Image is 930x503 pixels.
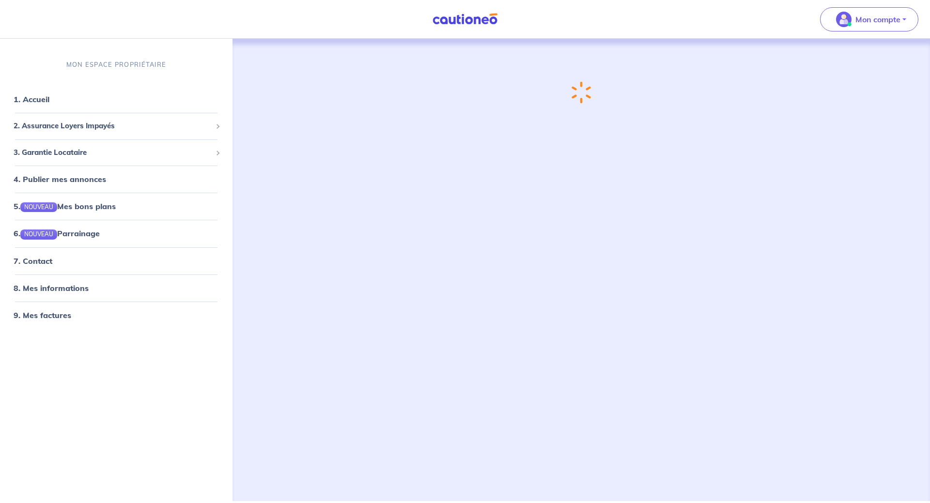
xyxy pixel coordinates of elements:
div: 1. Accueil [4,90,229,109]
a: 7. Contact [14,256,52,265]
div: 9. Mes factures [4,305,229,324]
img: Cautioneo [429,13,501,25]
div: 8. Mes informations [4,278,229,297]
img: illu_account_valid_menu.svg [836,12,852,27]
div: 7. Contact [4,251,229,270]
div: 4. Publier mes annonces [4,169,229,189]
img: loading-spinner [567,78,596,107]
a: 5.NOUVEAUMes bons plans [14,201,116,211]
a: 4. Publier mes annonces [14,174,106,184]
div: 2. Assurance Loyers Impayés [4,117,229,136]
p: Mon compte [855,14,900,25]
span: 2. Assurance Loyers Impayés [14,121,212,132]
div: 5.NOUVEAUMes bons plans [4,197,229,216]
a: 1. Accueil [14,94,49,104]
p: MON ESPACE PROPRIÉTAIRE [66,60,166,69]
div: 6.NOUVEAUParrainage [4,224,229,243]
a: 8. Mes informations [14,283,89,292]
button: illu_account_valid_menu.svgMon compte [820,7,918,31]
a: 6.NOUVEAUParrainage [14,229,100,238]
div: 3. Garantie Locataire [4,143,229,162]
span: 3. Garantie Locataire [14,147,212,158]
a: 9. Mes factures [14,310,71,320]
